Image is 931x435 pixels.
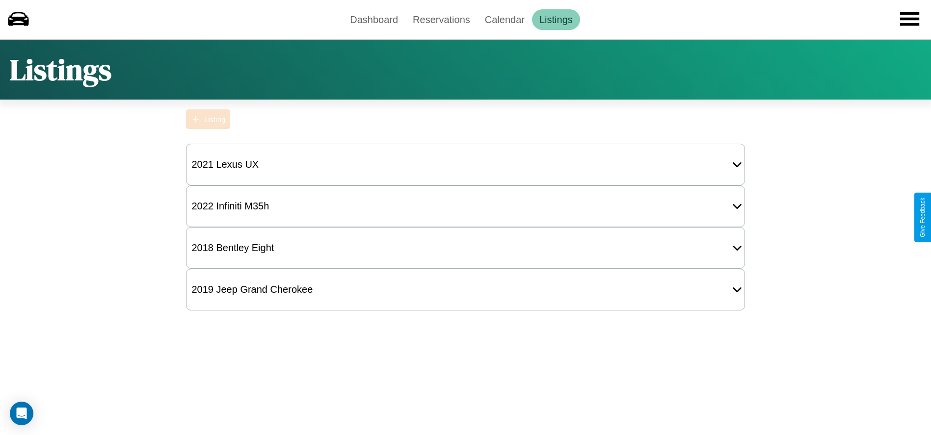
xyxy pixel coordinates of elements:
[186,196,274,217] div: 2022 Infiniti M35h
[478,9,532,30] a: Calendar
[532,9,580,30] a: Listings
[10,50,111,90] h1: Listings
[186,279,318,300] div: 2019 Jeep Grand Cherokee
[186,237,279,258] div: 2018 Bentley Eight
[186,109,230,129] button: Listing
[405,9,478,30] a: Reservations
[204,115,225,124] div: Listing
[343,9,405,30] a: Dashboard
[10,402,33,425] div: Open Intercom Messenger
[186,154,264,175] div: 2021 Lexus UX
[919,198,926,237] div: Give Feedback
